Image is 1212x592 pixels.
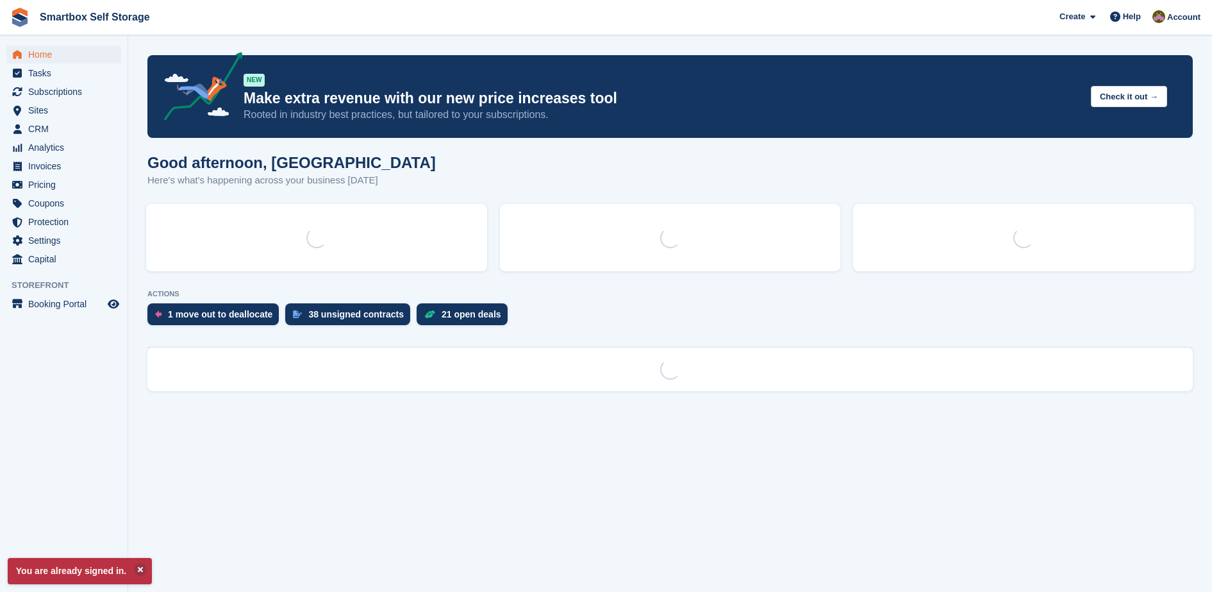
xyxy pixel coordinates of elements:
span: Invoices [28,157,105,175]
span: Account [1167,11,1200,24]
a: menu [6,120,121,138]
button: Check it out → [1091,86,1167,107]
span: Tasks [28,64,105,82]
div: 38 unsigned contracts [308,309,404,319]
span: Storefront [12,279,128,292]
a: menu [6,101,121,119]
a: menu [6,46,121,63]
a: menu [6,250,121,268]
a: 21 open deals [417,303,514,332]
span: Pricing [28,176,105,194]
span: Booking Portal [28,295,105,313]
a: Preview store [106,296,121,312]
p: You are already signed in. [8,558,152,584]
span: Sites [28,101,105,119]
p: Here's what's happening across your business [DATE] [147,173,436,188]
img: price-adjustments-announcement-icon-8257ccfd72463d97f412b2fc003d46551f7dbcb40ab6d574587a9cd5c0d94... [153,52,243,125]
a: menu [6,213,121,231]
h1: Good afternoon, [GEOGRAPHIC_DATA] [147,154,436,171]
span: Coupons [28,194,105,212]
p: Make extra revenue with our new price increases tool [244,89,1081,108]
div: 21 open deals [442,309,501,319]
img: move_outs_to_deallocate_icon-f764333ba52eb49d3ac5e1228854f67142a1ed5810a6f6cc68b1a99e826820c5.svg [155,310,162,318]
a: menu [6,64,121,82]
img: deal-1b604bf984904fb50ccaf53a9ad4b4a5d6e5aea283cecdc64d6e3604feb123c2.svg [424,310,435,319]
p: Rooted in industry best practices, but tailored to your subscriptions. [244,108,1081,122]
span: Protection [28,213,105,231]
span: Create [1059,10,1085,23]
img: stora-icon-8386f47178a22dfd0bd8f6a31ec36ba5ce8667c1dd55bd0f319d3a0aa187defe.svg [10,8,29,27]
img: Kayleigh Devlin [1152,10,1165,23]
a: menu [6,83,121,101]
p: ACTIONS [147,290,1193,298]
a: menu [6,295,121,313]
a: 38 unsigned contracts [285,303,417,332]
a: Smartbox Self Storage [35,6,155,28]
span: Analytics [28,139,105,156]
div: NEW [244,74,265,87]
div: 1 move out to deallocate [168,309,272,319]
a: 1 move out to deallocate [147,303,285,332]
span: Capital [28,250,105,268]
a: menu [6,194,121,212]
span: Settings [28,232,105,249]
span: Home [28,46,105,63]
a: menu [6,232,121,249]
a: menu [6,176,121,194]
span: CRM [28,120,105,138]
span: Help [1123,10,1141,23]
a: menu [6,157,121,175]
span: Subscriptions [28,83,105,101]
a: menu [6,139,121,156]
img: contract_signature_icon-13c848040528278c33f63329250d36e43548de30e8caae1d1a13099fd9432cc5.svg [293,310,302,318]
